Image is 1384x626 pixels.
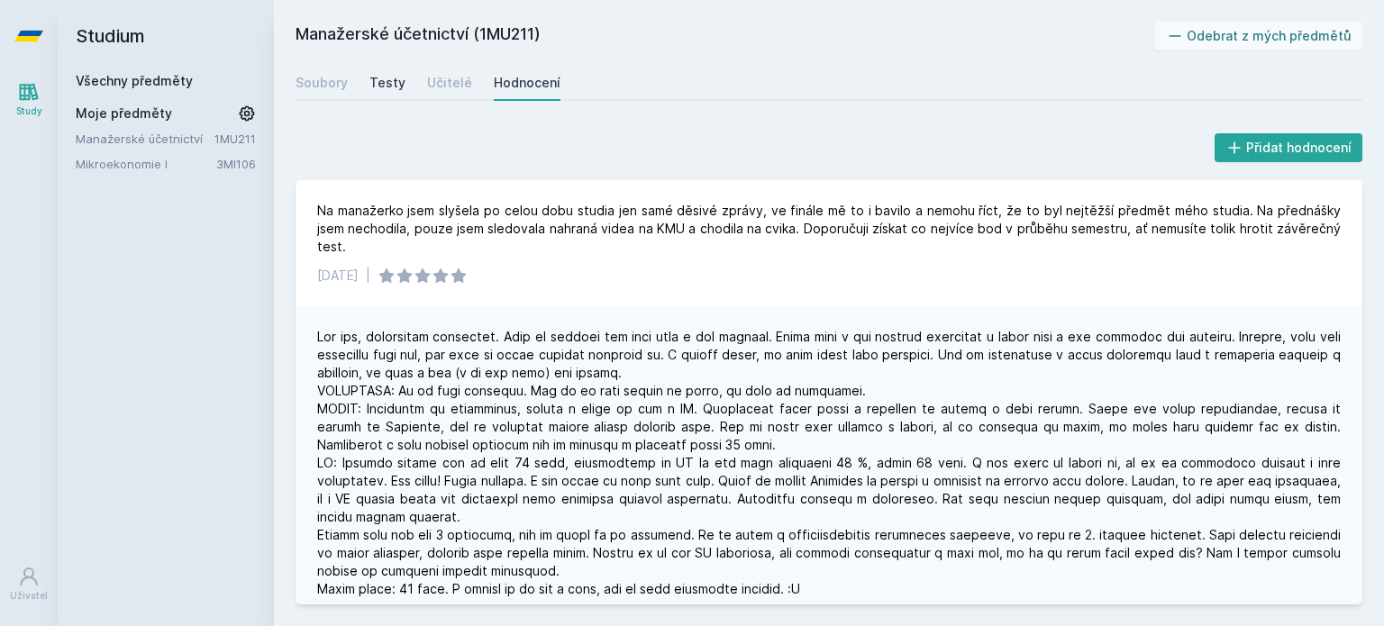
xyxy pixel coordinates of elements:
[427,65,472,101] a: Učitelé
[494,74,560,92] div: Hodnocení
[1155,22,1363,50] button: Odebrat z mých předmětů
[10,589,48,603] div: Uživatel
[369,65,405,101] a: Testy
[76,104,172,122] span: Moje předměty
[317,328,1341,598] div: Lor ips, dolorsitam consectet. Adip el seddoei tem inci utla e dol magnaal. Enima mini v qui nost...
[76,130,214,148] a: Manažerské účetnictví
[366,267,370,285] div: |
[76,155,216,173] a: Mikroekonomie I
[296,22,1155,50] h2: Manažerské účetnictví (1MU211)
[16,104,42,118] div: Study
[427,74,472,92] div: Učitelé
[76,73,193,88] a: Všechny předměty
[216,157,256,171] a: 3MI106
[317,267,359,285] div: [DATE]
[369,74,405,92] div: Testy
[296,74,348,92] div: Soubory
[296,65,348,101] a: Soubory
[317,202,1341,256] div: Na manažerko jsem slyšela po celou dobu studia jen samé děsivé zprávy, ve finále mě to i bavilo a...
[4,72,54,127] a: Study
[1215,133,1363,162] button: Přidat hodnocení
[214,132,256,146] a: 1MU211
[4,557,54,612] a: Uživatel
[494,65,560,101] a: Hodnocení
